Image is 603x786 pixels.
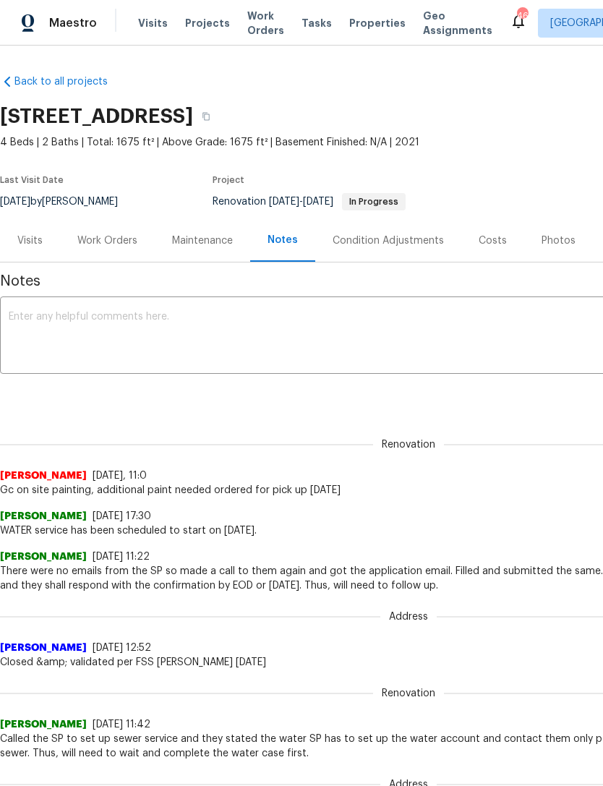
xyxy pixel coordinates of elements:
[423,9,492,38] span: Geo Assignments
[303,197,333,207] span: [DATE]
[479,234,507,248] div: Costs
[343,197,404,206] span: In Progress
[49,16,97,30] span: Maestro
[77,234,137,248] div: Work Orders
[172,234,233,248] div: Maintenance
[93,552,150,562] span: [DATE] 11:22
[301,18,332,28] span: Tasks
[93,511,151,521] span: [DATE] 17:30
[269,197,299,207] span: [DATE]
[138,16,168,30] span: Visits
[542,234,576,248] div: Photos
[373,437,444,452] span: Renovation
[93,643,151,653] span: [DATE] 12:52
[268,233,298,247] div: Notes
[185,16,230,30] span: Projects
[373,686,444,701] span: Renovation
[213,176,244,184] span: Project
[380,610,437,624] span: Address
[247,9,284,38] span: Work Orders
[193,103,219,129] button: Copy Address
[213,197,406,207] span: Renovation
[93,719,150,730] span: [DATE] 11:42
[349,16,406,30] span: Properties
[517,9,527,23] div: 46
[93,471,147,481] span: [DATE], 11:0
[333,234,444,248] div: Condition Adjustments
[17,234,43,248] div: Visits
[269,197,333,207] span: -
